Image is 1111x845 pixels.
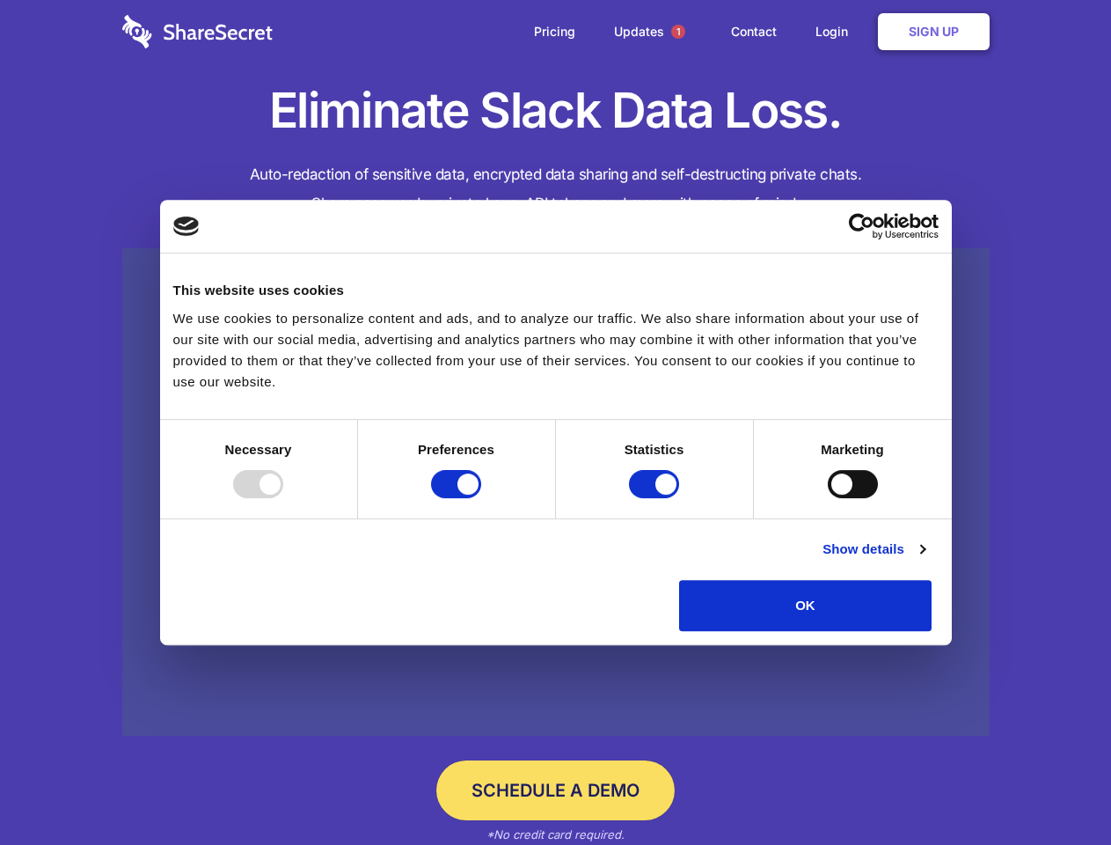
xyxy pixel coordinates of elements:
a: Wistia video thumbnail [122,248,990,737]
a: Show details [822,539,925,560]
em: *No credit card required. [486,827,625,841]
strong: Necessary [225,442,292,457]
h1: Eliminate Slack Data Loss. [122,79,990,143]
a: Login [798,4,874,59]
h4: Auto-redaction of sensitive data, encrypted data sharing and self-destructing private chats. Shar... [122,160,990,218]
strong: Marketing [821,442,884,457]
span: 1 [671,25,685,39]
strong: Statistics [625,442,684,457]
button: OK [679,580,932,631]
strong: Preferences [418,442,494,457]
a: Pricing [516,4,593,59]
a: Contact [713,4,794,59]
div: This website uses cookies [173,280,939,301]
img: logo [173,217,200,236]
img: logo-wordmark-white-trans-d4663122ce5f474addd5e946df7df03e33cb6a1c49d2221995e7729f52c070b2.svg [122,15,273,48]
a: Schedule a Demo [436,760,675,820]
a: Usercentrics Cookiebot - opens in a new window [785,213,939,239]
a: Sign Up [878,13,990,50]
div: We use cookies to personalize content and ads, and to analyze our traffic. We also share informat... [173,308,939,393]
